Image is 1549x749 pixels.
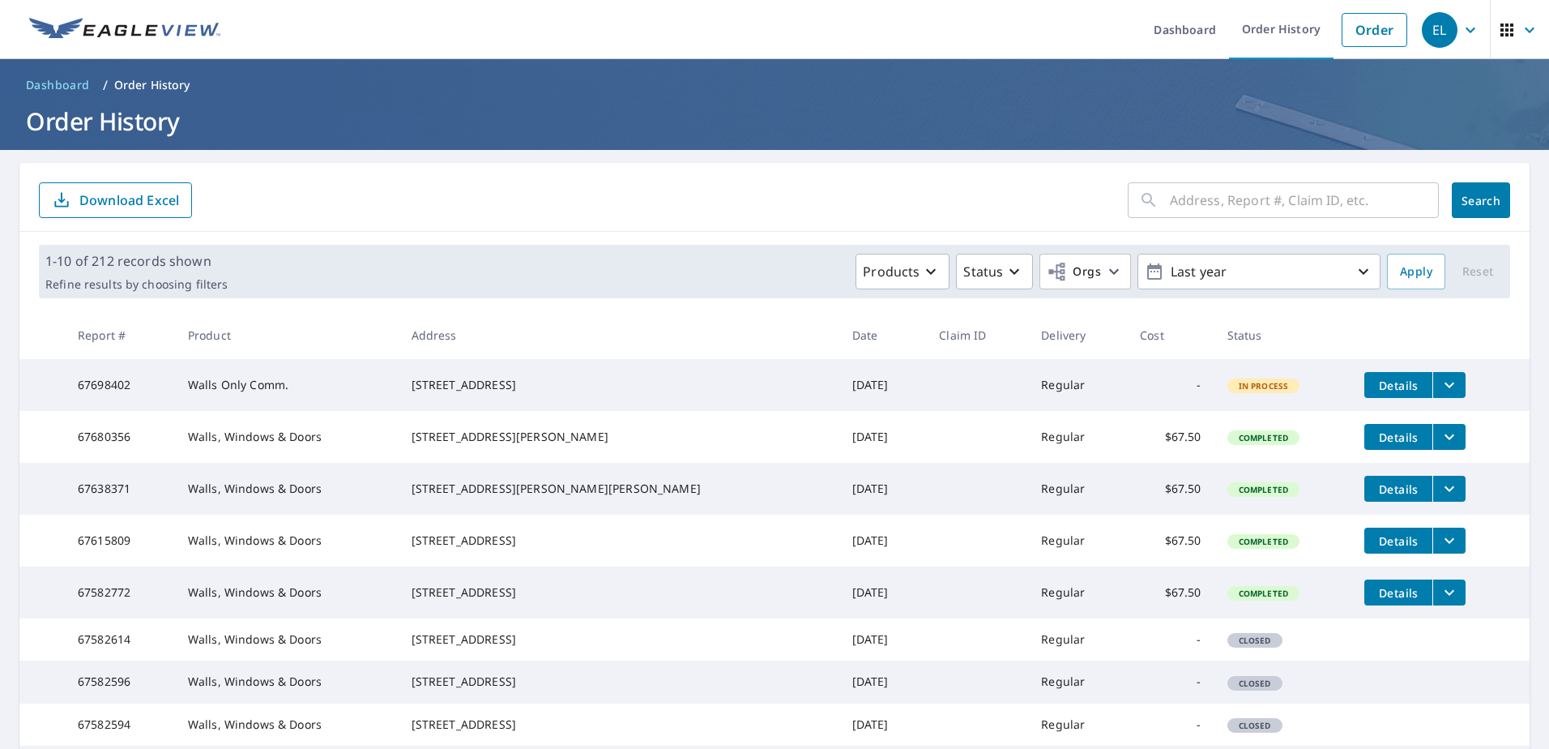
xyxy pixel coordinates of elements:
[175,661,399,703] td: Walls, Windows & Doors
[45,251,228,271] p: 1-10 of 212 records shown
[1364,372,1432,398] button: detailsBtn-67698402
[19,72,1530,98] nav: breadcrumb
[1127,359,1214,411] td: -
[856,254,949,289] button: Products
[1452,182,1510,218] button: Search
[65,311,175,359] th: Report #
[1374,533,1423,549] span: Details
[412,533,826,549] div: [STREET_ADDRESS]
[839,311,926,359] th: Date
[1342,13,1407,47] a: Order
[1229,432,1298,443] span: Completed
[175,359,399,411] td: Walls Only Comm.
[1229,678,1281,689] span: Closed
[1164,258,1354,286] p: Last year
[29,18,220,42] img: EV Logo
[1387,254,1445,289] button: Apply
[65,359,175,411] td: 67698402
[1432,476,1466,502] button: filesDropdownBtn-67638371
[1127,661,1214,703] td: -
[65,618,175,661] td: 67582614
[1028,515,1127,567] td: Regular
[1432,528,1466,554] button: filesDropdownBtn-67615809
[1028,359,1127,411] td: Regular
[412,631,826,648] div: [STREET_ADDRESS]
[175,704,399,746] td: Walls, Windows & Doors
[839,515,926,567] td: [DATE]
[412,377,826,393] div: [STREET_ADDRESS]
[175,567,399,618] td: Walls, Windows & Doors
[19,105,1530,138] h1: Order History
[839,359,926,411] td: [DATE]
[1229,635,1281,646] span: Closed
[1229,588,1298,599] span: Completed
[1127,515,1214,567] td: $67.50
[1028,411,1127,463] td: Regular
[175,411,399,463] td: Walls, Windows & Doors
[1028,311,1127,359] th: Delivery
[1127,311,1214,359] th: Cost
[1028,661,1127,703] td: Regular
[1374,430,1423,445] span: Details
[839,411,926,463] td: [DATE]
[412,481,826,497] div: [STREET_ADDRESS][PERSON_NAME][PERSON_NAME]
[1422,12,1457,48] div: EL
[1229,484,1298,495] span: Completed
[65,567,175,618] td: 67582772
[175,311,399,359] th: Product
[65,704,175,746] td: 67582594
[79,191,179,209] p: Download Excel
[1374,378,1423,393] span: Details
[175,463,399,515] td: Walls, Windows & Doors
[839,661,926,703] td: [DATE]
[839,567,926,618] td: [DATE]
[1432,372,1466,398] button: filesDropdownBtn-67698402
[863,262,920,281] p: Products
[1028,463,1127,515] td: Regular
[1374,481,1423,497] span: Details
[65,661,175,703] td: 67582596
[26,77,90,93] span: Dashboard
[412,429,826,445] div: [STREET_ADDRESS][PERSON_NAME]
[1028,618,1127,661] td: Regular
[1127,567,1214,618] td: $67.50
[65,463,175,515] td: 67638371
[1039,254,1131,289] button: Orgs
[175,515,399,567] td: Walls, Windows & Doors
[1364,476,1432,502] button: detailsBtn-67638371
[1364,528,1432,554] button: detailsBtn-67615809
[65,515,175,567] td: 67615809
[963,262,1003,281] p: Status
[839,463,926,515] td: [DATE]
[1432,580,1466,606] button: filesDropdownBtn-67582772
[1170,178,1439,223] input: Address, Report #, Claim ID, etc.
[1127,618,1214,661] td: -
[1127,411,1214,463] td: $67.50
[412,674,826,690] div: [STREET_ADDRESS]
[1465,193,1497,208] span: Search
[1229,720,1281,731] span: Closed
[1214,311,1352,359] th: Status
[926,311,1028,359] th: Claim ID
[45,277,228,292] p: Refine results by choosing filters
[1229,380,1299,392] span: In Process
[114,77,190,93] p: Order History
[175,618,399,661] td: Walls, Windows & Doors
[839,618,926,661] td: [DATE]
[1047,262,1101,282] span: Orgs
[1400,262,1432,282] span: Apply
[1374,585,1423,601] span: Details
[1364,580,1432,606] button: detailsBtn-67582772
[65,411,175,463] td: 67680356
[1028,567,1127,618] td: Regular
[1432,424,1466,450] button: filesDropdownBtn-67680356
[956,254,1033,289] button: Status
[1364,424,1432,450] button: detailsBtn-67680356
[1028,704,1127,746] td: Regular
[412,717,826,733] div: [STREET_ADDRESS]
[1127,704,1214,746] td: -
[399,311,839,359] th: Address
[839,704,926,746] td: [DATE]
[1127,463,1214,515] td: $67.50
[1229,536,1298,547] span: Completed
